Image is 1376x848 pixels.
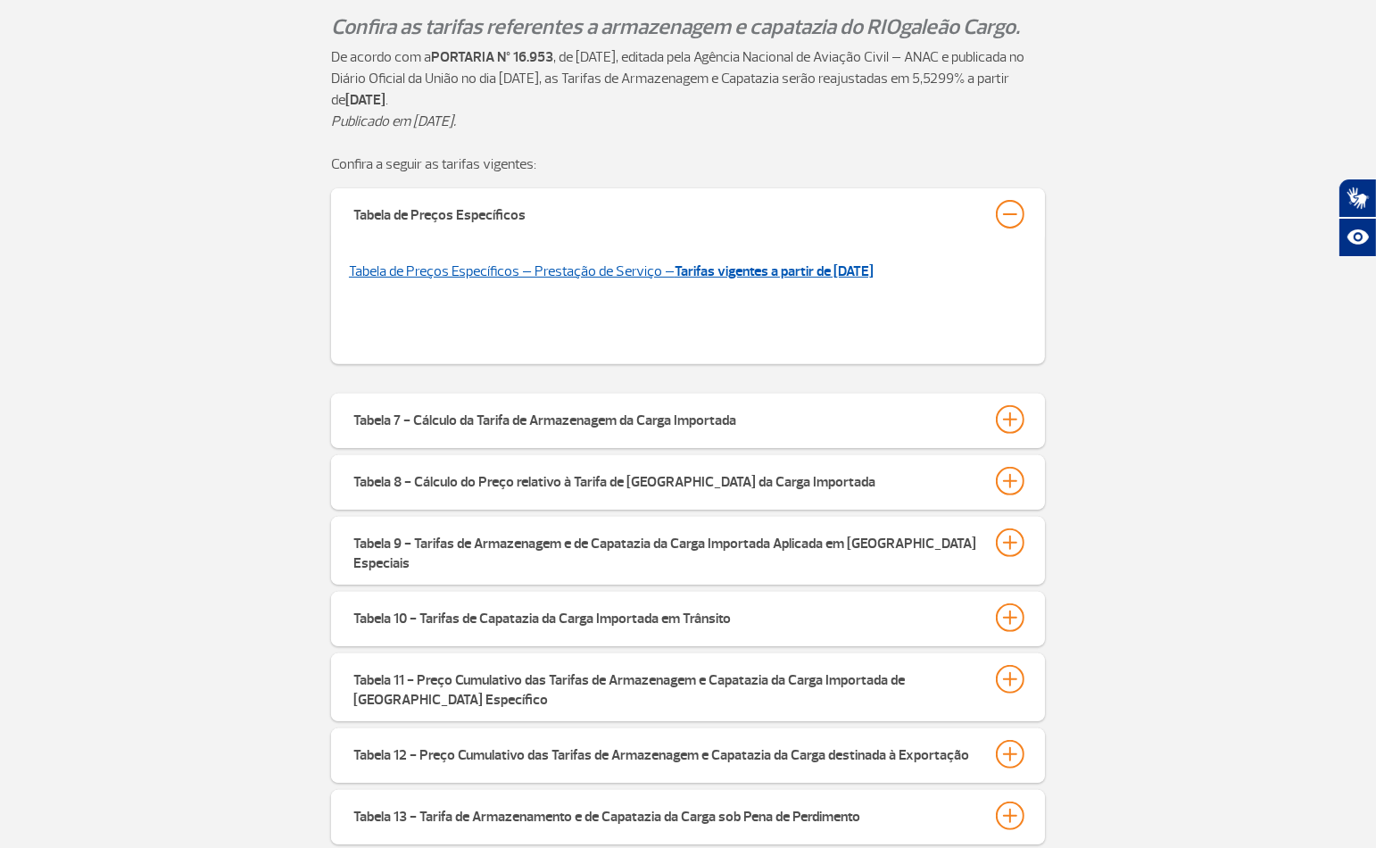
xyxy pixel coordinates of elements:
button: Tabela 12 - Preço Cumulativo das Tarifas de Armazenagem e Capatazia da Carga destinada à Exportação [352,739,1024,769]
div: Tabela 10 - Tarifas de Capatazia da Carga Importada em Trânsito [353,603,731,628]
button: Tabela 9 - Tarifas de Armazenagem e de Capatazia da Carga Importada Aplicada em [GEOGRAPHIC_DATA]... [352,528,1024,574]
div: Tabela de Preços Específicos [353,200,526,225]
button: Abrir tradutor de língua de sinais. [1339,179,1376,218]
button: Abrir recursos assistivos. [1339,218,1376,257]
div: Tabela 8 - Cálculo do Preço relativo à Tarifa de [GEOGRAPHIC_DATA] da Carga Importada [353,467,875,492]
button: Tabela 10 - Tarifas de Capatazia da Carga Importada em Trânsito [352,603,1024,633]
div: Tabela 9 - Tarifas de Armazenagem e de Capatazia da Carga Importada Aplicada em [GEOGRAPHIC_DATA]... [353,528,978,573]
p: De acordo com a , de [DATE], editada pela Agência Nacional de Aviação Civil – ANAC e publicada no... [331,46,1045,111]
div: Tabela 7 - Cálculo da Tarifa de Armazenagem da Carga Importada [353,405,736,430]
div: Plugin de acessibilidade da Hand Talk. [1339,179,1376,257]
button: Tabela 11 - Preço Cumulativo das Tarifas de Armazenagem e Capatazia da Carga Importada de [GEOGRA... [352,664,1024,711]
strong: PORTARIA Nº 16.953 [431,48,553,66]
strong: [DATE] [345,91,385,109]
p: Confira as tarifas referentes a armazenagem e capatazia do RIOgaleão Cargo. [331,12,1045,42]
div: Tabela 11 - Preço Cumulativo das Tarifas de Armazenagem e Capatazia da Carga Importada de [GEOGRA... [353,665,978,710]
em: Publicado em [DATE]. [331,112,456,130]
button: Tabela de Preços Específicos [352,199,1024,229]
strong: Tarifas vigentes a partir de [DATE] [675,262,874,280]
div: Tabela 12 - Preço Cumulativo das Tarifas de Armazenagem e Capatazia da Carga destinada à Exportação [353,740,969,765]
button: Tabela 13 - Tarifa de Armazenamento e de Capatazia da Carga sob Pena de Perdimento [352,801,1024,831]
a: Tabela de Preços Específicos – Prestação de Serviço –Tarifas vigentes a partir de [DATE] [349,262,874,280]
p: Confira a seguir as tarifas vigentes: [331,154,1045,175]
button: Tabela 8 - Cálculo do Preço relativo à Tarifa de [GEOGRAPHIC_DATA] da Carga Importada [352,466,1024,496]
button: Tabela 7 - Cálculo da Tarifa de Armazenagem da Carga Importada [352,404,1024,435]
div: Tabela 13 - Tarifa de Armazenamento e de Capatazia da Carga sob Pena de Perdimento [353,802,860,827]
